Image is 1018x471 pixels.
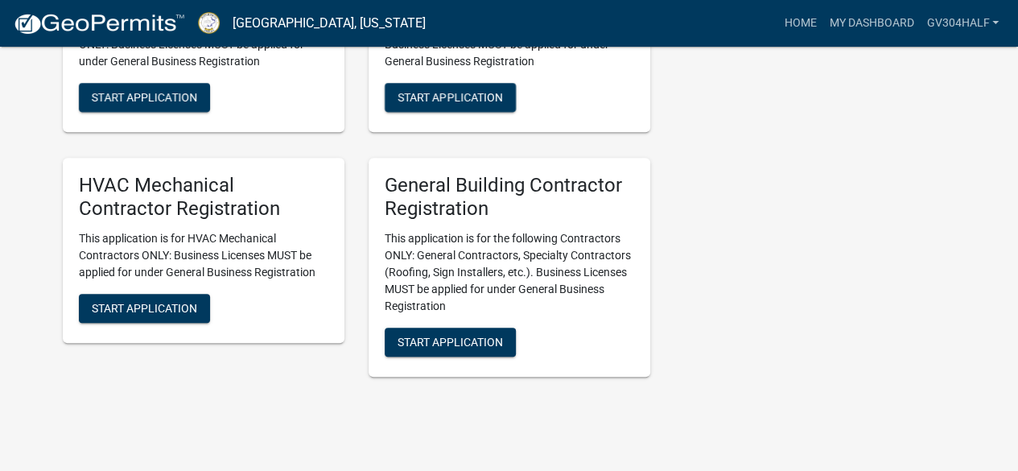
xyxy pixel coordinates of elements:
[79,294,210,323] button: Start Application
[79,174,328,221] h5: HVAC Mechanical Contractor Registration
[385,230,634,315] p: This application is for the following Contractors ONLY: General Contractors, Specialty Contractor...
[385,83,516,112] button: Start Application
[385,328,516,357] button: Start Application
[398,91,503,104] span: Start Application
[920,8,1005,39] a: GV304half
[92,91,197,104] span: Start Application
[79,83,210,112] button: Start Application
[198,12,220,34] img: Putnam County, Georgia
[92,302,197,315] span: Start Application
[777,8,822,39] a: Home
[822,8,920,39] a: My Dashboard
[233,10,426,37] a: [GEOGRAPHIC_DATA], [US_STATE]
[385,174,634,221] h5: General Building Contractor Registration
[398,336,503,349] span: Start Application
[79,230,328,281] p: This application is for HVAC Mechanical Contractors ONLY: Business Licenses MUST be applied for u...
